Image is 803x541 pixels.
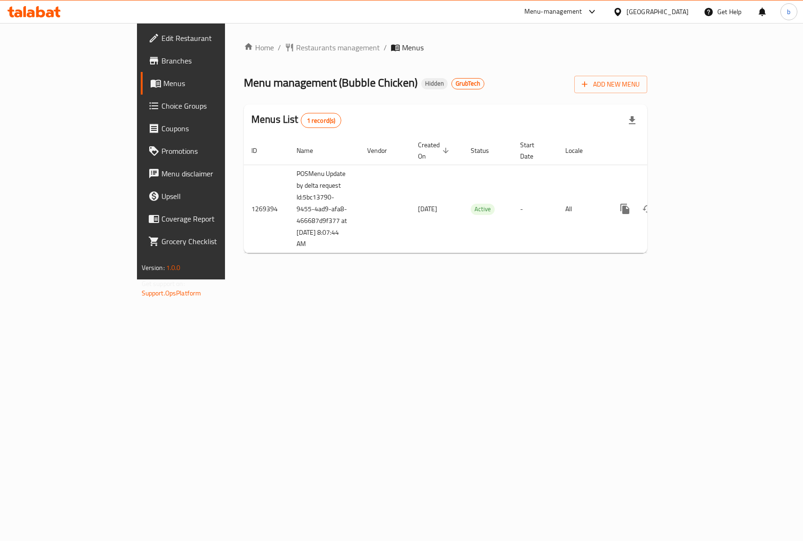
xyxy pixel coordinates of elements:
[574,76,647,93] button: Add New Menu
[142,278,185,290] span: Get support on:
[244,72,418,93] span: Menu management ( Bubble Chicken )
[606,136,712,165] th: Actions
[471,204,495,215] span: Active
[161,191,264,202] span: Upsell
[141,49,271,72] a: Branches
[524,6,582,17] div: Menu-management
[161,168,264,179] span: Menu disclaimer
[452,80,484,88] span: GrubTech
[142,287,201,299] a: Support.OpsPlatform
[626,7,689,17] div: [GEOGRAPHIC_DATA]
[161,32,264,44] span: Edit Restaurant
[141,230,271,253] a: Grocery Checklist
[161,55,264,66] span: Branches
[301,113,342,128] div: Total records count
[141,95,271,117] a: Choice Groups
[297,145,325,156] span: Name
[141,185,271,207] a: Upsell
[787,7,790,17] span: b
[565,145,595,156] span: Locale
[421,80,448,88] span: Hidden
[161,236,264,247] span: Grocery Checklist
[558,165,606,253] td: All
[289,165,360,253] td: POSMenu Update by delta request Id:5bc13790-9455-4ad9-afa8-466687d9f377 at [DATE] 8:07:44 AM
[244,136,712,254] table: enhanced table
[296,42,380,53] span: Restaurants management
[278,42,281,53] li: /
[166,262,181,274] span: 1.0.0
[301,116,341,125] span: 1 record(s)
[582,79,640,90] span: Add New Menu
[251,112,341,128] h2: Menus List
[520,139,546,162] span: Start Date
[402,42,424,53] span: Menus
[161,123,264,134] span: Coupons
[161,145,264,157] span: Promotions
[384,42,387,53] li: /
[161,213,264,224] span: Coverage Report
[418,203,437,215] span: [DATE]
[142,262,165,274] span: Version:
[141,117,271,140] a: Coupons
[471,145,501,156] span: Status
[367,145,399,156] span: Vendor
[244,42,647,53] nav: breadcrumb
[141,140,271,162] a: Promotions
[161,100,264,111] span: Choice Groups
[285,42,380,53] a: Restaurants management
[141,27,271,49] a: Edit Restaurant
[251,145,269,156] span: ID
[163,78,264,89] span: Menus
[141,207,271,230] a: Coverage Report
[513,165,558,253] td: -
[636,198,659,220] button: Change Status
[421,78,448,89] div: Hidden
[141,72,271,95] a: Menus
[614,198,636,220] button: more
[418,139,452,162] span: Created On
[621,109,643,132] div: Export file
[141,162,271,185] a: Menu disclaimer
